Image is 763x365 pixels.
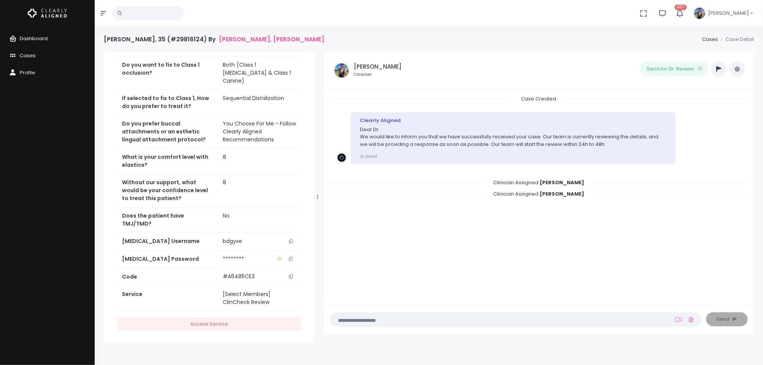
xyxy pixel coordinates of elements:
li: Case Detail [718,36,754,43]
span: Clinician Assigned: [484,177,593,188]
th: Do you prefer buccal attachments or an esthetic lingual attachment protocol? [117,115,218,149]
th: [MEDICAL_DATA] Username [117,233,218,251]
th: Does the patient have TMJ/TMD? [117,207,218,233]
span: Case Created [512,93,565,105]
div: scrollable content [330,95,748,298]
div: Clearly Aligned [360,117,667,124]
p: Dear Dr. We would like to inform you that we have successfully received your case. Our team is cu... [360,126,667,148]
span: Dashboard [20,35,48,42]
span: Cases [20,52,36,59]
th: Service [117,286,218,311]
th: Without our support, what would be your confidence level to treat this patient? [117,174,218,207]
th: [MEDICAL_DATA] Password [117,251,218,268]
a: Add Files [686,313,696,326]
a: Access Service [117,317,301,331]
a: Add Loom Video [674,316,683,323]
td: You Choose For Me - Follow Clearly Aligned Recommendations [218,115,301,149]
div: scrollable content [104,52,314,342]
th: Do you want to fix to Class 1 occlusion? [117,56,218,90]
small: [DATE] [360,154,377,159]
span: Profile [20,69,35,76]
img: Header Avatar [693,6,707,20]
span: Clinician Assigned: [484,188,593,200]
td: #A6485CE3 [218,268,301,285]
h4: [PERSON_NAME], 35 (#29816124) By [104,36,324,43]
span: 307 [675,5,687,10]
img: Logo Horizontal [28,5,67,21]
td: Both (Class 1 [MEDICAL_DATA] & Class 1 Canine) [218,56,301,90]
a: [PERSON_NAME], [PERSON_NAME] [219,36,324,43]
a: Cases [702,36,718,43]
button: Send for Dr. Review [640,61,708,77]
td: 8 [218,149,301,174]
td: 8 [218,174,301,207]
b: [PERSON_NAME] [539,179,584,186]
div: [Select Members] ClinCheck Review [223,290,296,306]
td: bdgyxe [218,233,301,250]
th: If selected to fix to Class 1, How do you prefer to treat it? [117,90,218,115]
td: Sequential Distalization [218,90,301,115]
th: What is your comfort level with elastics? [117,149,218,174]
th: Code [117,268,218,285]
small: Clinician [354,72,402,78]
b: [PERSON_NAME] [539,190,584,197]
td: No [218,207,301,233]
span: [PERSON_NAME] [708,9,749,17]
h5: [PERSON_NAME] [354,63,402,70]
